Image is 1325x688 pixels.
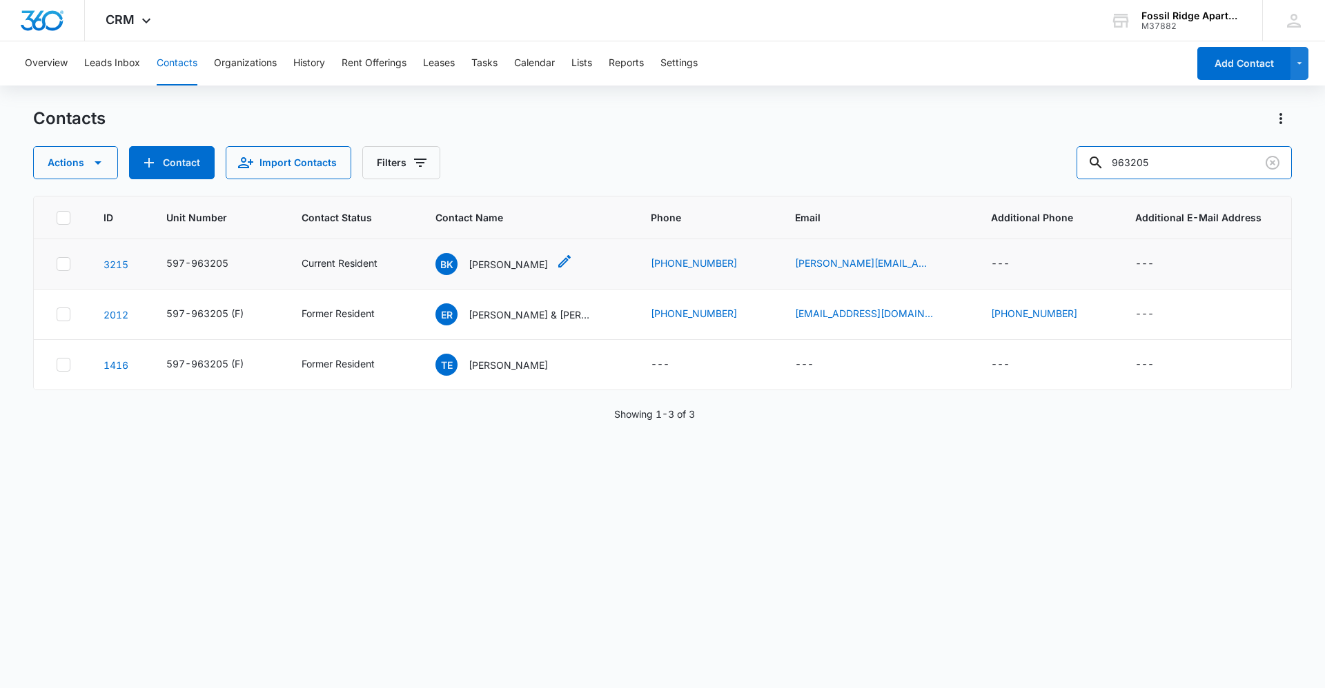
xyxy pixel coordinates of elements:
[795,256,933,270] a: [PERSON_NAME][EMAIL_ADDRESS][PERSON_NAME][DOMAIN_NAME]
[435,253,573,275] div: Contact Name - Bradley Knoblauch - Select to Edit Field
[991,356,1034,373] div: Additional Phone - - Select to Edit Field
[1077,146,1292,179] input: Search Contacts
[1135,356,1154,373] div: ---
[166,356,268,373] div: Unit Number - 597-963205 (F) - Select to Edit Field
[469,307,593,322] p: [PERSON_NAME] & [PERSON_NAME]
[33,146,118,179] button: Actions
[651,256,762,272] div: Phone - (315) 406-7506 - Select to Edit Field
[435,210,598,225] span: Contact Name
[423,41,455,85] button: Leases
[469,257,548,272] p: [PERSON_NAME]
[166,256,253,272] div: Unit Number - 597-963205 - Select to Edit Field
[302,256,402,272] div: Contact Status - Current Resident - Select to Edit Field
[991,306,1102,323] div: Additional Phone - (720) 755-3590 - Select to Edit Field
[166,306,244,321] div: 597-963205 (F)
[991,306,1077,321] a: [PHONE_NUMBER]
[1135,256,1154,272] div: ---
[795,356,814,373] div: ---
[1141,21,1242,31] div: account id
[435,303,458,325] span: ER
[106,12,135,27] span: CRM
[991,256,1010,272] div: ---
[226,146,351,179] button: Import Contacts
[435,303,618,325] div: Contact Name - Emily Rodriguez & Fernando Delgado-Garcia - Select to Edit Field
[1141,10,1242,21] div: account name
[1262,152,1284,174] button: Clear
[991,210,1102,225] span: Additional Phone
[795,306,933,321] a: [EMAIL_ADDRESS][DOMAIN_NAME]
[991,356,1010,373] div: ---
[1135,306,1154,323] div: ---
[104,309,128,321] a: Navigate to contact details page for Emily Rodriguez & Fernando Delgado-Garcia
[1197,47,1290,80] button: Add Contact
[166,356,244,371] div: 597-963205 (F)
[991,256,1034,272] div: Additional Phone - - Select to Edit Field
[362,146,440,179] button: Filters
[571,41,592,85] button: Lists
[1135,256,1179,272] div: Additional E-Mail Address - - Select to Edit Field
[651,356,669,373] div: ---
[435,253,458,275] span: BK
[302,356,400,373] div: Contact Status - Former Resident - Select to Edit Field
[166,256,228,270] div: 597-963205
[651,210,742,225] span: Phone
[614,407,695,421] p: Showing 1-3 of 3
[104,359,128,371] a: Navigate to contact details page for Ty Engle
[104,259,128,270] a: Navigate to contact details page for Bradley Knoblauch
[651,306,762,323] div: Phone - (970) 829-6915 - Select to Edit Field
[514,41,555,85] button: Calendar
[302,356,375,371] div: Former Resident
[84,41,140,85] button: Leads Inbox
[651,256,737,270] a: [PHONE_NUMBER]
[302,256,377,270] div: Current Resident
[609,41,644,85] button: Reports
[435,354,458,376] span: TE
[660,41,698,85] button: Settings
[157,41,197,85] button: Contacts
[469,358,548,372] p: [PERSON_NAME]
[302,210,382,225] span: Contact Status
[293,41,325,85] button: History
[795,306,958,323] div: Email - gemily058@gmail.com - Select to Edit Field
[651,306,737,321] a: [PHONE_NUMBER]
[1270,108,1292,130] button: Actions
[104,210,113,225] span: ID
[1135,210,1262,225] span: Additional E-Mail Address
[166,306,268,323] div: Unit Number - 597-963205 (F) - Select to Edit Field
[302,306,400,323] div: Contact Status - Former Resident - Select to Edit Field
[795,256,958,272] div: Email - bradley.e.knoblauch@gmail.om - Select to Edit Field
[795,210,938,225] span: Email
[795,356,838,373] div: Email - - Select to Edit Field
[471,41,498,85] button: Tasks
[651,356,694,373] div: Phone - - Select to Edit Field
[129,146,215,179] button: Add Contact
[1135,356,1179,373] div: Additional E-Mail Address - - Select to Edit Field
[302,306,375,321] div: Former Resident
[166,210,268,225] span: Unit Number
[214,41,277,85] button: Organizations
[25,41,68,85] button: Overview
[342,41,406,85] button: Rent Offerings
[33,108,106,129] h1: Contacts
[435,354,573,376] div: Contact Name - Ty Engle - Select to Edit Field
[1135,306,1179,323] div: Additional E-Mail Address - - Select to Edit Field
